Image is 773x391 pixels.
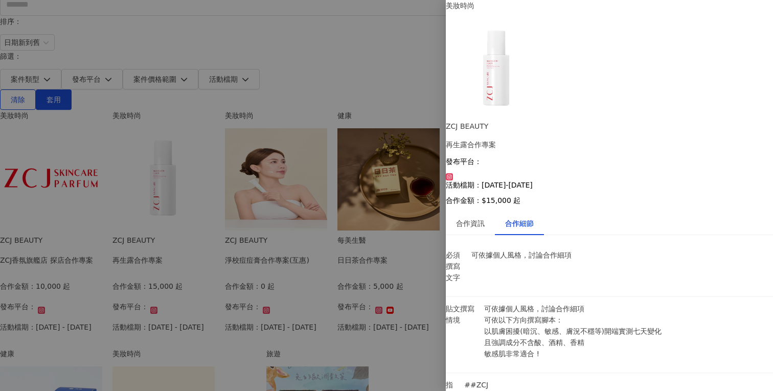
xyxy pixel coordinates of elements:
div: ZCJ BEAUTY [446,121,773,132]
p: 合作金額： $15,000 起 [446,196,773,204]
div: 合作細節 [505,218,534,229]
p: ##ZCJ [464,379,552,390]
p: 必須撰寫文字 [446,249,466,283]
p: 可依據個人風格，討論合作細項 可依以下方向撰寫腳本： 以肌膚困擾(暗沉、敏感、膚況不穩等)開端實測七天變化 且強調成分不含酸、酒精、香精 敏感肌非常適合 ! [484,303,671,359]
p: 發布平台： [446,157,773,166]
div: 合作資訊 [456,218,485,229]
div: 再生露合作專案 [446,139,773,150]
img: 再生微導晶露 [446,18,548,121]
p: 活動檔期：[DATE]-[DATE] [446,181,773,189]
p: 可依據個人風格，討論合作細項 [471,249,594,261]
p: 貼文撰寫情境 [446,303,479,326]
